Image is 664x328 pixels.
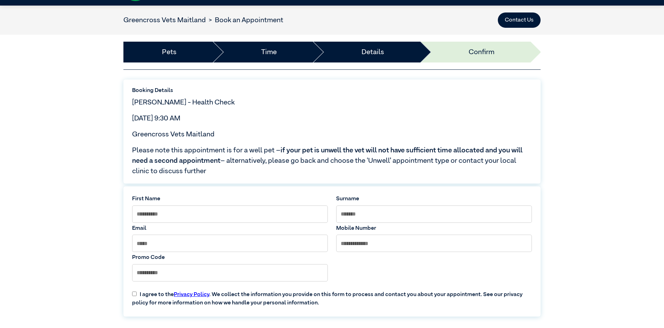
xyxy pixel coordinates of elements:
[132,99,235,106] span: [PERSON_NAME] - Health Check
[132,195,328,203] label: First Name
[128,285,536,307] label: I agree to the . We collect the information you provide on this form to process and contact you a...
[336,195,532,203] label: Surname
[162,47,177,57] a: Pets
[123,17,206,24] a: Greencross Vets Maitland
[132,86,532,95] label: Booking Details
[174,292,209,297] a: Privacy Policy
[123,15,283,25] nav: breadcrumb
[206,15,283,25] li: Book an Appointment
[132,253,328,262] label: Promo Code
[362,47,384,57] a: Details
[132,147,523,164] span: if your pet is unwell the vet will not have sufficient time allocated and you will need a second ...
[132,131,214,138] span: Greencross Vets Maitland
[261,47,277,57] a: Time
[132,292,137,296] input: I agree to thePrivacy Policy. We collect the information you provide on this form to process and ...
[498,12,541,28] button: Contact Us
[132,115,180,122] span: [DATE] 9:30 AM
[336,224,532,233] label: Mobile Number
[132,145,532,176] span: Please note this appointment is for a well pet – – alternatively, please go back and choose the ‘...
[132,224,328,233] label: Email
